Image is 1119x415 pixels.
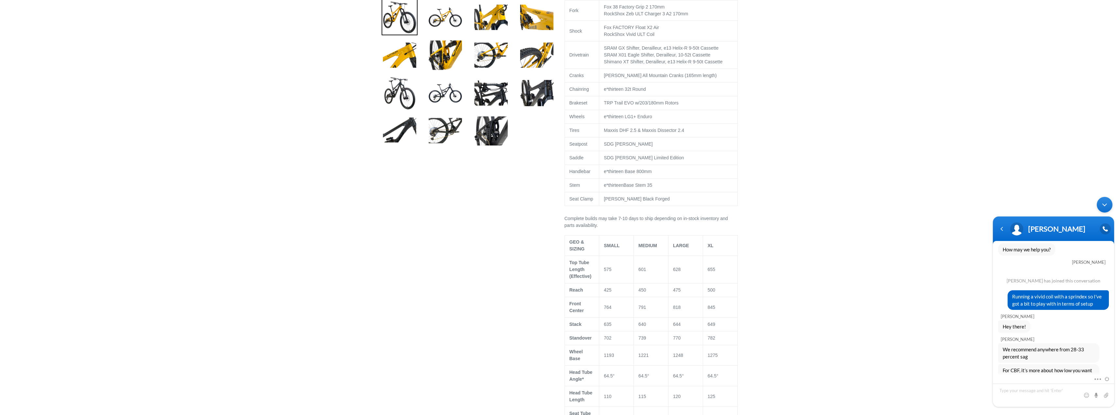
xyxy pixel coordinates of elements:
[599,331,634,345] td: 702
[599,124,737,137] td: Maxxis DHF 2.5 & Maxxis Dissector 2.4
[716,373,718,378] span: °
[682,373,684,378] span: °
[599,0,737,21] td: RockShox mm
[990,194,1117,410] iframe: SalesIQ Chatwindow
[569,287,583,293] span: Reach
[634,297,668,318] td: 791
[668,318,703,331] td: 644
[668,256,703,283] td: 628
[569,239,585,251] span: GEO & SIZING
[623,183,652,188] span: Base Stem 35
[703,256,737,283] td: 655
[599,69,737,83] td: [PERSON_NAME] All Mountain Cranks (165mm length)
[599,137,737,151] td: SDG [PERSON_NAME]
[668,366,703,386] td: 64.5
[599,256,634,283] td: 575
[703,297,737,318] td: 845
[565,192,599,206] td: Seat Clamp
[565,21,599,41] td: Shock
[634,345,668,366] td: 1221
[569,390,593,402] span: Head Tube Length
[604,183,623,188] span: e*thirteen
[569,322,582,327] span: Stack
[599,165,737,179] td: e*thirteen Base 800mm
[565,69,599,83] td: Cranks
[599,192,737,206] td: [PERSON_NAME] Black Forged
[599,366,634,386] td: 64.5
[703,331,737,345] td: 782
[569,301,584,313] span: Front Center
[565,179,599,192] td: Stem
[565,83,599,96] td: Chainring
[708,243,714,248] span: XL
[599,41,737,69] td: SRAM GX Shifter, Derailleur, e13 Helix-R 9-50t Cassette SRAM X01 Eagle Shifter, Derailleur, 10-52...
[565,151,599,165] td: Saddle
[703,283,737,297] td: 500
[604,4,665,9] span: Fox 38 Factory Grip 2 170mm
[565,215,738,229] p: Complete builds may take 7-10 days to ship depending on in-stock inventory and parts availability.
[599,21,737,41] td: Fox FACTORY Float X2 Air RockShox Vivid ULT Coil
[565,0,599,21] td: Fork
[703,386,737,407] td: 125
[599,283,634,297] td: 425
[427,113,463,149] img: Load image into Gallery viewer, LITHIUM - Complete Bike
[427,37,463,73] img: Load image into Gallery viewer, LITHIUM - Complete Bike
[703,318,737,331] td: 649
[613,373,615,378] span: °
[382,37,418,73] img: Load image into Gallery viewer, LITHIUM - Complete Bike
[473,75,509,111] img: Load image into Gallery viewer, LITHIUM - Complete Bike
[634,386,668,407] td: 115
[626,11,681,16] span: Zeb ULT Charger 3 A2 170
[427,75,463,111] img: Load image into Gallery viewer, LITHIUM - Complete Bike
[703,345,737,366] td: 1275
[569,370,593,382] span: Head Tube Angle*
[569,335,592,341] span: Standover
[565,110,599,124] td: Wheels
[519,75,555,111] img: Load image into Gallery viewer, LITHIUM - Complete Bike
[599,345,634,366] td: 1193
[599,151,737,165] td: SDG [PERSON_NAME] Limited Edition
[703,366,737,386] td: 64.5
[599,297,634,318] td: 764
[647,373,649,378] span: °
[638,243,657,248] span: MEDIUM
[565,41,599,69] td: Drivetrain
[473,37,509,73] img: Load image into Gallery viewer, LITHIUM - Complete Bike
[569,349,583,361] span: Wheel Base
[599,318,634,331] td: 635
[473,113,509,149] img: Load image into Gallery viewer, LITHIUM - Complete Bike
[565,124,599,137] td: Tires
[519,37,555,73] img: Load image into Gallery viewer, LITHIUM - Complete Bike
[599,386,634,407] td: 110
[604,243,619,248] span: SMALL
[634,283,668,297] td: 450
[638,335,646,341] span: 739
[668,331,703,345] td: 770
[668,345,703,366] td: 1248
[565,96,599,110] td: Brakeset
[634,256,668,283] td: 601
[668,386,703,407] td: 120
[668,283,703,297] td: 475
